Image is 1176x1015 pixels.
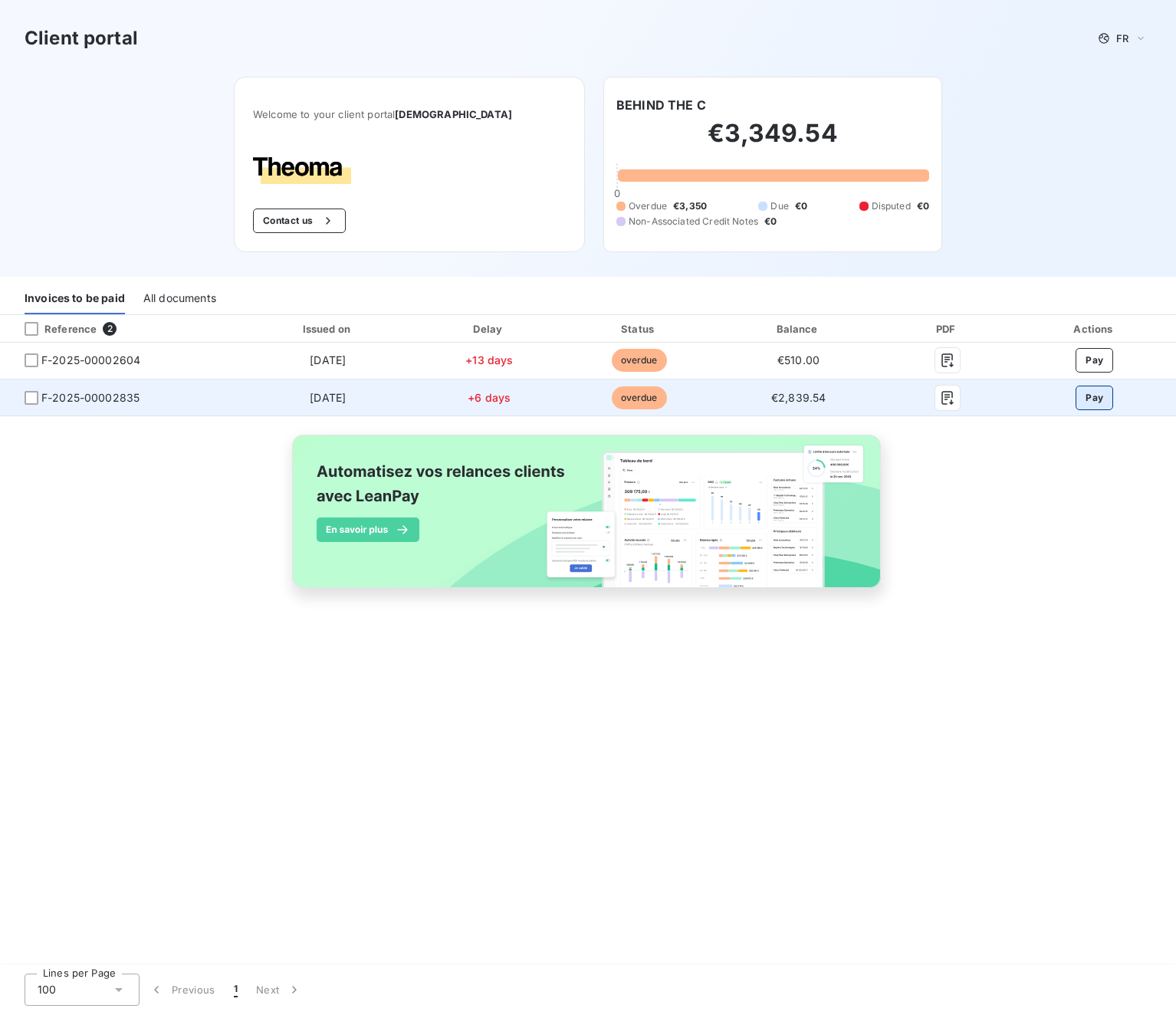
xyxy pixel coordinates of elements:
span: €0 [917,199,929,213]
div: Invoices to be paid [25,282,125,314]
span: [DATE] [310,391,346,404]
span: €510.00 [777,353,820,366]
span: 2 [103,322,117,336]
div: Balance [718,321,879,337]
span: F-2025-00002604 [41,353,140,368]
div: Reference [12,322,97,336]
div: All documents [143,282,216,314]
span: [DEMOGRAPHIC_DATA] [395,108,512,120]
span: +6 days [468,391,511,404]
span: +13 days [465,353,513,366]
div: Issued on [243,321,413,337]
button: Contact us [253,209,346,233]
img: banner [278,425,898,614]
span: €0 [764,215,777,228]
h2: €3,349.54 [616,118,929,164]
button: Next [247,974,311,1006]
span: €0 [795,199,807,213]
span: 100 [38,982,56,997]
span: Overdue [629,199,667,213]
span: FR [1116,32,1128,44]
span: overdue [612,349,667,372]
button: Previous [140,974,225,1006]
span: overdue [612,386,667,409]
span: [DATE] [310,353,346,366]
button: Pay [1076,348,1113,373]
div: Actions [1017,321,1173,337]
div: Delay [419,321,560,337]
span: Welcome to your client portal [253,108,566,120]
span: F-2025-00002835 [41,390,140,406]
span: 0 [614,187,620,199]
span: €2,839.54 [771,391,826,404]
span: 1 [234,982,238,997]
img: Company logo [253,157,351,184]
button: 1 [225,974,247,1006]
h3: Client portal [25,25,138,52]
button: Pay [1076,386,1113,410]
span: Due [770,199,788,213]
span: Non-Associated Credit Notes [629,215,758,228]
div: Status [566,321,712,337]
h6: BEHIND THE C [616,96,706,114]
div: PDF [885,321,1010,337]
span: €3,350 [673,199,707,213]
span: Disputed [872,199,911,213]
